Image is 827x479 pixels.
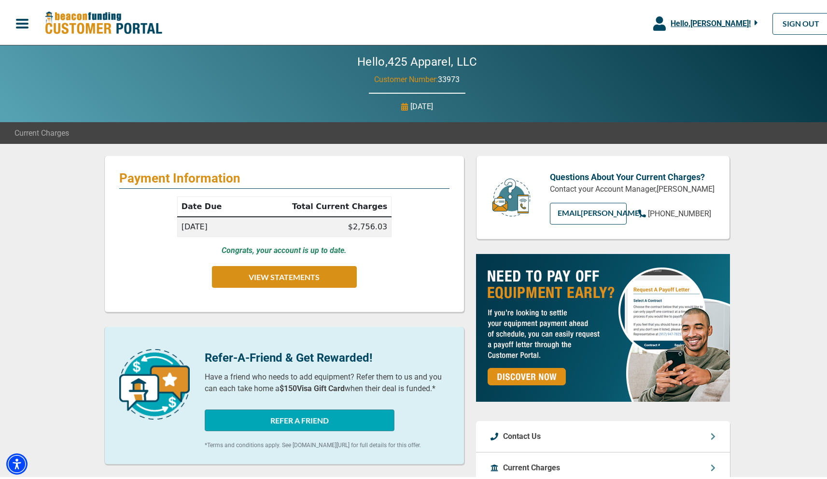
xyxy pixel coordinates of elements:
h2: Hello, 425 Apparel, LLC [328,53,506,67]
img: Beacon Funding Customer Portal Logo [44,9,162,34]
img: customer-service.png [490,176,533,216]
td: [DATE] [177,215,246,235]
div: Accessibility Menu [6,451,28,473]
a: EMAIL[PERSON_NAME] [550,201,627,223]
span: Hello, [PERSON_NAME] ! [671,17,751,26]
p: Congrats, your account is up to date. [222,243,347,254]
p: Current Charges [503,460,560,472]
p: Refer-A-Friend & Get Rewarded! [205,347,449,365]
p: Questions About Your Current Charges? [550,169,715,182]
button: REFER A FRIEND [205,408,394,429]
th: Date Due [177,195,246,215]
th: Total Current Charges [246,195,392,215]
p: Contact Us [503,429,541,440]
b: $150 Visa Gift Card [280,382,345,391]
a: [PHONE_NUMBER] [638,206,711,218]
p: [DATE] [410,99,433,111]
span: [PHONE_NUMBER] [648,207,711,216]
p: Have a friend who needs to add equipment? Refer them to us and you can each take home a when thei... [205,369,449,393]
td: $2,756.03 [246,215,392,235]
p: Contact your Account Manager, [PERSON_NAME] [550,182,715,193]
span: 33973 [438,73,460,82]
p: Payment Information [119,169,449,184]
p: *Terms and conditions apply. See [DOMAIN_NAME][URL] for full details for this offer. [205,439,449,448]
span: Current Charges [14,126,69,137]
span: Customer Number: [375,73,438,82]
img: refer-a-friend-icon.png [119,347,190,418]
button: VIEW STATEMENTS [212,264,357,286]
img: payoff-ad-px.jpg [476,252,730,400]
